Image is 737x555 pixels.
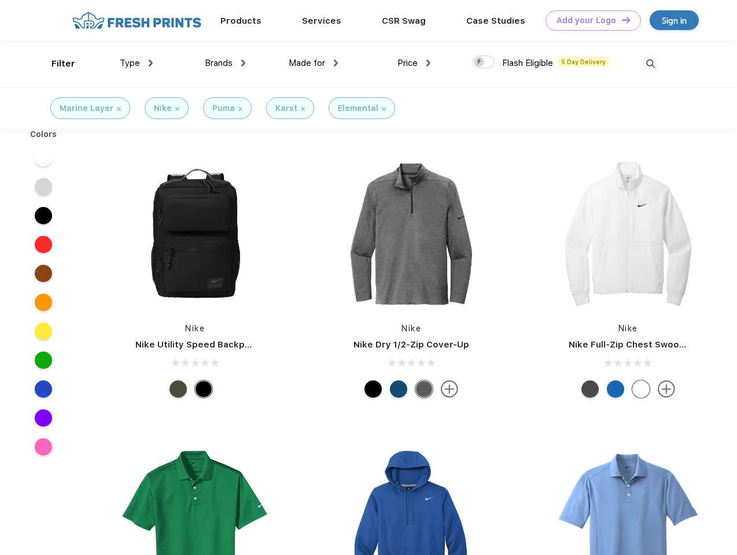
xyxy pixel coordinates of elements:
[658,380,675,398] img: more.svg
[195,380,212,398] div: Black
[334,60,338,66] img: dropdown.png
[185,324,205,333] a: Nike
[622,17,630,23] img: DT
[650,10,699,30] a: Sign in
[581,380,599,398] div: Anthracite
[415,380,433,398] div: Black Heather
[60,102,113,114] div: Marine Layer
[632,380,650,398] div: White
[69,10,205,31] img: fo%20logo%202.webp
[353,339,469,350] a: Nike Dry 1/2-Zip Cover-Up
[364,380,382,398] div: Black
[401,324,421,333] a: Nike
[334,157,488,311] img: func=resize&h=266
[154,102,172,114] div: Nike
[21,128,66,140] div: Colors
[289,58,325,68] span: Made for
[175,107,179,111] img: filter_cancel.svg
[51,57,75,71] div: Filter
[569,339,723,350] a: Nike Full-Zip Chest Swoosh Jacket
[641,54,660,73] img: desktop_search.svg
[135,339,260,350] a: Nike Utility Speed Backpack
[551,157,705,311] img: func=resize&h=266
[238,107,242,111] img: filter_cancel.svg
[149,60,153,66] img: dropdown.png
[302,16,341,26] a: Services
[382,16,426,26] a: CSR Swag
[338,102,378,114] div: Elemental
[301,107,305,111] img: filter_cancel.svg
[169,380,187,398] div: Cargo Khaki
[607,380,624,398] div: Royal
[275,102,297,114] div: Karst
[426,60,430,66] img: dropdown.png
[662,14,687,27] div: Sign in
[558,57,609,67] span: 5 Day Delivery
[441,380,458,398] img: more.svg
[212,102,235,114] div: Puma
[390,380,407,398] div: Gym Blue
[117,107,121,111] img: filter_cancel.svg
[502,58,553,68] span: Flash Eligible
[118,157,272,311] img: func=resize&h=266
[397,58,418,68] span: Price
[120,58,140,68] span: Type
[205,58,233,68] span: Brands
[241,60,245,66] img: dropdown.png
[618,324,638,333] a: Nike
[557,16,616,25] div: Add your Logo
[220,16,261,26] a: Products
[382,107,386,111] img: filter_cancel.svg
